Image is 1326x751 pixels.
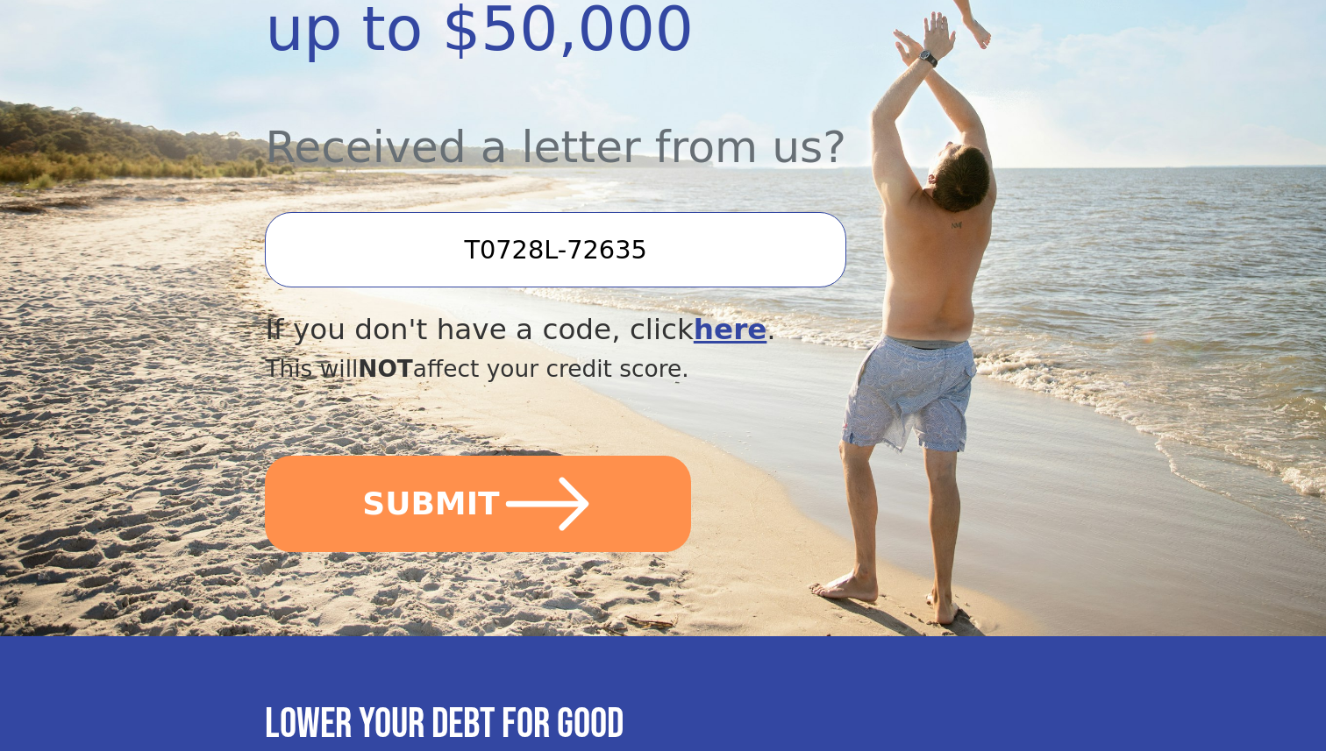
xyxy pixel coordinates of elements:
div: This will affect your credit score. [265,351,941,386]
span: NOT [358,355,413,382]
h3: Lower your debt for good [265,699,1060,750]
button: SUBMIT [265,456,691,552]
div: Received a letter from us? [265,74,941,181]
div: If you don't have a code, click . [265,308,941,351]
a: here [694,313,767,346]
input: Enter your Offer Code: [265,212,845,287]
